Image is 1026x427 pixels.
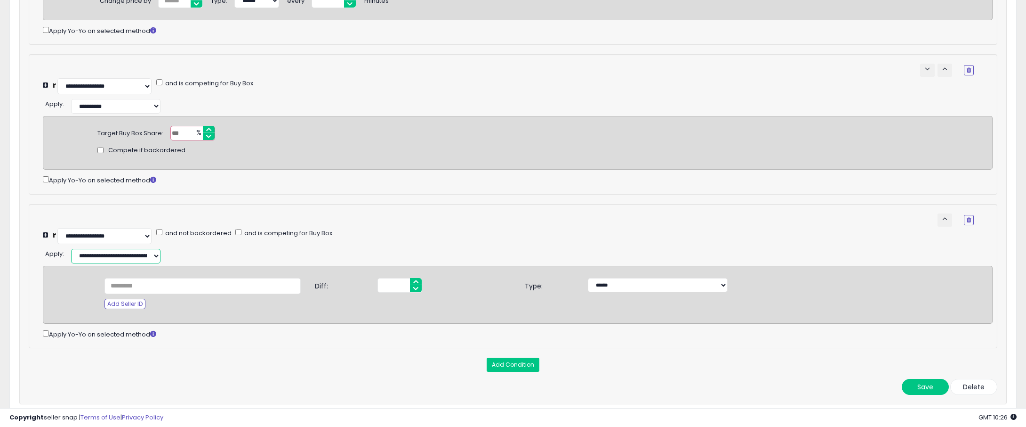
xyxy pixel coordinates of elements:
button: keyboard_arrow_up [938,64,952,77]
a: Privacy Policy [122,413,163,422]
span: Apply [45,99,63,108]
div: seller snap | | [9,413,163,422]
div: : [45,246,64,259]
i: Remove Condition [967,67,971,73]
span: and is competing for Buy Box [243,229,332,238]
div: Apply Yo-Yo on selected method [43,25,993,36]
strong: Copyright [9,413,44,422]
button: keyboard_arrow_down [920,64,935,77]
span: keyboard_arrow_up [940,214,949,223]
div: Target Buy Box Share: [97,126,163,138]
div: Apply Yo-Yo on selected method [43,328,993,339]
button: Add Condition [487,358,539,372]
span: keyboard_arrow_up [940,65,949,74]
button: Delete [950,379,997,395]
span: and not backordered [164,229,232,238]
span: Apply [45,249,63,258]
i: Remove Condition [967,217,971,223]
a: Terms of Use [80,413,120,422]
button: keyboard_arrow_up [938,213,952,227]
span: % [191,126,206,140]
span: Type: [518,278,588,291]
span: keyboard_arrow_down [923,65,932,74]
div: : [45,97,64,109]
span: and is competing for Buy Box [164,79,253,88]
span: Compete if backordered [108,146,185,155]
button: Add Seller ID [104,299,145,309]
div: Apply Yo-Yo on selected method [43,174,993,185]
span: 2025-10-9 10:26 GMT [978,413,1017,422]
span: Diff: [308,278,378,291]
button: Save [902,379,949,395]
